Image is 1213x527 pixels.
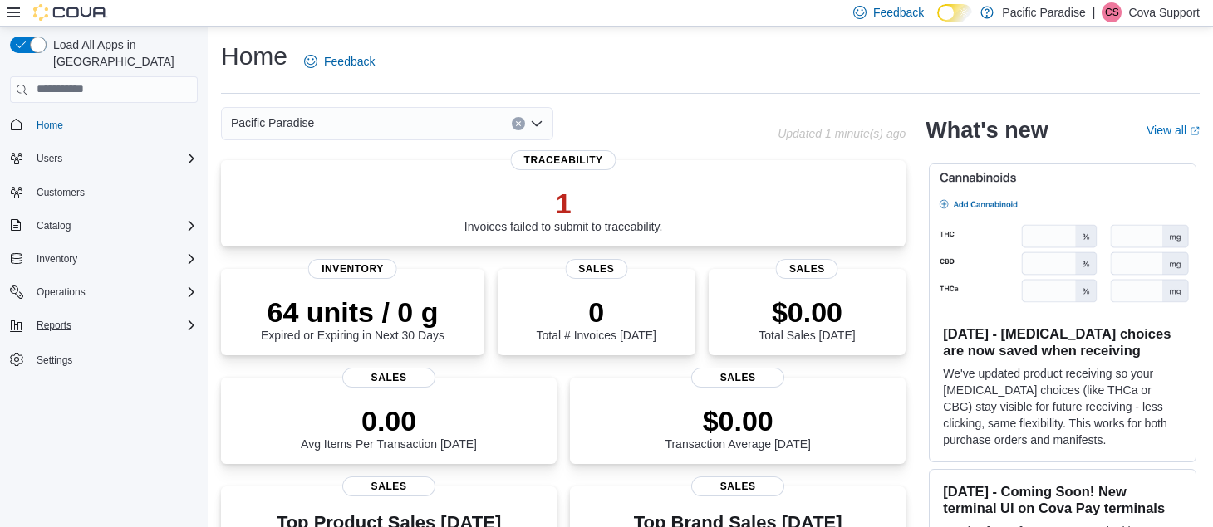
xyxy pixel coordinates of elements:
[47,37,198,70] span: Load All Apps in [GEOGRAPHIC_DATA]
[30,115,70,135] a: Home
[30,282,198,302] span: Operations
[30,149,198,168] span: Users
[3,247,204,271] button: Inventory
[231,113,314,133] span: Pacific Paradise
[1128,2,1200,22] p: Cova Support
[537,295,656,342] div: Total # Invoices [DATE]
[37,252,77,266] span: Inventory
[3,347,204,371] button: Settings
[297,45,381,78] a: Feedback
[261,295,444,329] p: 64 units / 0 g
[665,404,811,437] p: $0.00
[873,4,924,21] span: Feedback
[464,187,663,220] p: 1
[778,127,906,140] p: Updated 1 minute(s) ago
[537,295,656,329] p: 0
[37,285,86,299] span: Operations
[30,182,198,203] span: Customers
[37,186,85,199] span: Customers
[759,295,855,329] p: $0.00
[530,117,543,130] button: Open list of options
[221,40,287,73] h1: Home
[261,295,444,342] div: Expired or Expiring in Next 30 Days
[937,4,972,22] input: Dark Mode
[30,183,91,203] a: Customers
[30,315,198,335] span: Reports
[30,216,198,236] span: Catalog
[512,117,525,130] button: Clear input
[776,259,838,279] span: Sales
[30,249,198,269] span: Inventory
[342,368,435,388] span: Sales
[943,325,1182,359] h3: [DATE] - [MEDICAL_DATA] choices are now saved when receiving
[943,365,1182,448] p: We've updated product receiving so your [MEDICAL_DATA] choices (like THCa or CBG) stay visible fo...
[943,483,1182,516] h3: [DATE] - Coming Soon! New terminal UI on Cova Pay terminals
[3,314,204,337] button: Reports
[691,368,784,388] span: Sales
[10,106,198,415] nav: Complex example
[30,282,92,302] button: Operations
[30,115,198,135] span: Home
[3,281,204,304] button: Operations
[1002,2,1085,22] p: Pacific Paradise
[301,404,477,451] div: Avg Items Per Transaction [DATE]
[665,404,811,451] div: Transaction Average [DATE]
[759,295,855,342] div: Total Sales [DATE]
[30,315,78,335] button: Reports
[3,180,204,204] button: Customers
[3,147,204,170] button: Users
[30,350,79,370] a: Settings
[324,53,375,70] span: Feedback
[1147,124,1200,137] a: View allExternal link
[1093,2,1096,22] p: |
[342,476,435,496] span: Sales
[37,119,63,132] span: Home
[464,187,663,233] div: Invoices failed to submit to traceability.
[1102,2,1122,22] div: Cova Support
[511,150,616,170] span: Traceability
[3,214,204,237] button: Catalog
[37,219,71,232] span: Catalog
[30,216,77,236] button: Catalog
[3,113,204,137] button: Home
[1190,126,1200,136] svg: External link
[37,354,72,367] span: Settings
[565,259,627,279] span: Sales
[37,319,71,332] span: Reports
[33,4,108,21] img: Cova
[926,117,1048,144] h2: What's new
[30,149,69,168] button: Users
[37,152,62,165] span: Users
[30,249,84,269] button: Inventory
[301,404,477,437] p: 0.00
[1105,2,1119,22] span: CS
[30,349,198,369] span: Settings
[308,259,397,279] span: Inventory
[691,476,784,496] span: Sales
